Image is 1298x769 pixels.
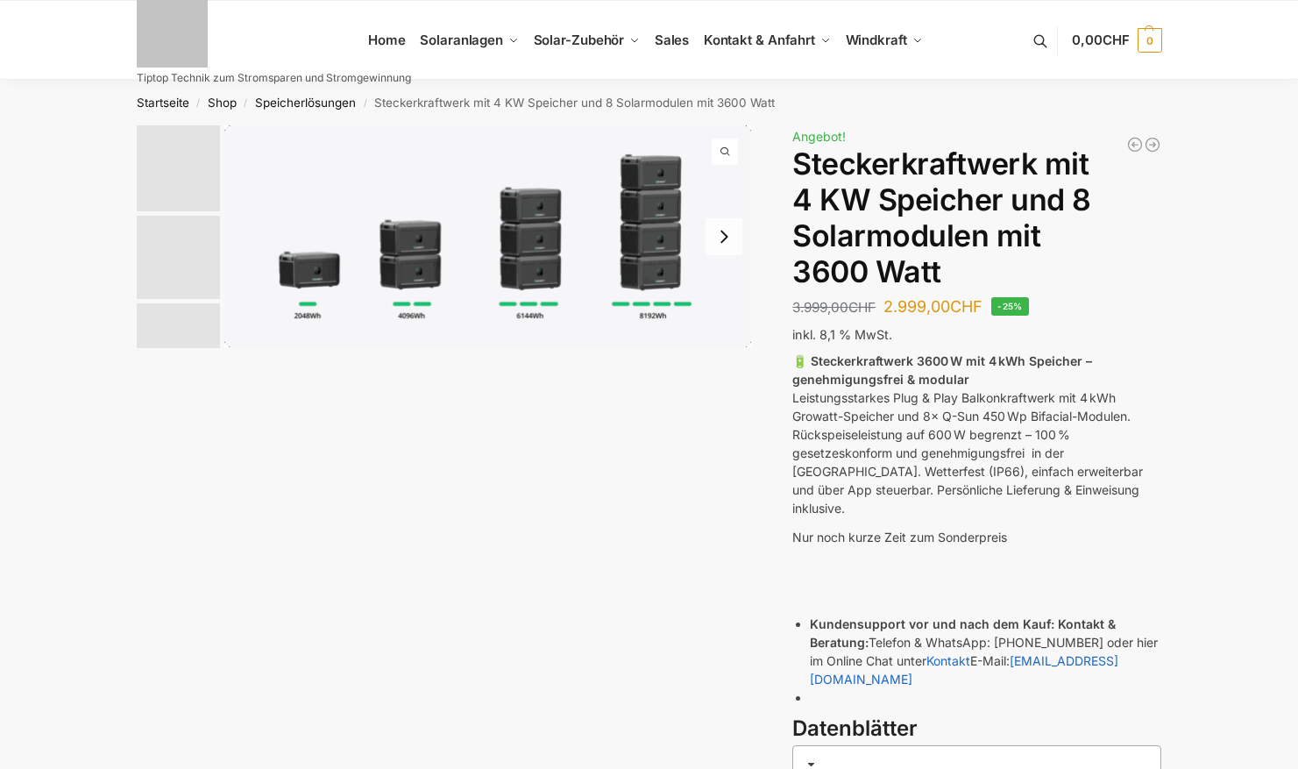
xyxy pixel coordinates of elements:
a: Kontakt & Anfahrt [696,1,838,80]
span: Windkraft [846,32,907,48]
span: Kontakt & Anfahrt [704,32,815,48]
img: Nep800 [137,303,220,387]
a: Solaranlagen [413,1,526,80]
span: Solaranlagen [420,32,503,48]
h1: Steckerkraftwerk mit 4 KW Speicher und 8 Solarmodulen mit 3600 Watt [792,146,1161,289]
bdi: 2.999,00 [883,297,982,316]
a: Speicherlösungen [255,96,356,110]
span: / [356,96,374,110]
img: 6 Module bificiaL [137,216,220,299]
span: CHF [848,299,876,316]
img: Growatt-NOAH-2000-flexible-erweiterung [224,125,752,347]
span: Angebot! [792,129,846,144]
p: Nur noch kurze Zeit zum Sonderpreis [792,528,1161,546]
span: inkl. 8,1 % MwSt. [792,327,892,342]
a: Sales [647,1,696,80]
a: Balkonkraftwerk 1780 Watt mit 4 KWh Zendure Batteriespeicher Notstrom fähig [1144,136,1161,153]
span: -25% [991,297,1029,316]
span: / [237,96,255,110]
bdi: 3.999,00 [792,299,876,316]
strong: Kontakt & Beratung: [810,616,1116,650]
span: 0,00 [1072,32,1129,48]
span: 0 [1138,28,1162,53]
button: Next slide [706,218,742,255]
a: Solar-Zubehör [526,1,647,80]
span: CHF [1103,32,1130,48]
a: growatt noah 2000 flexible erweiterung scaledgrowatt noah 2000 flexible erweiterung scaled [224,125,752,347]
strong: Kundensupport vor und nach dem Kauf: [810,616,1054,631]
span: / [189,96,208,110]
a: [EMAIL_ADDRESS][DOMAIN_NAME] [810,653,1118,687]
nav: Breadcrumb [105,80,1193,125]
p: Leistungsstarkes Plug & Play Balkonkraftwerk mit 4 kWh Growatt-Speicher und 8× Q-Sun 450 Wp Bifac... [792,352,1161,517]
span: Solar-Zubehör [534,32,625,48]
span: CHF [950,297,982,316]
h3: Datenblätter [792,714,1161,744]
a: Kontakt [926,653,970,668]
a: Startseite [137,96,189,110]
span: Sales [655,32,690,48]
img: Growatt-NOAH-2000-flexible-erweiterung [137,125,220,211]
a: Windkraft [838,1,930,80]
a: Shop [208,96,237,110]
strong: 🔋 Steckerkraftwerk 3600 W mit 4 kWh Speicher – genehmigungsfrei & modular [792,353,1092,387]
p: Tiptop Technik zum Stromsparen und Stromgewinnung [137,73,411,83]
a: Balkonkraftwerk 890 Watt Solarmodulleistung mit 1kW/h Zendure Speicher [1126,136,1144,153]
a: 0,00CHF 0 [1072,14,1161,67]
li: Telefon & WhatsApp: [PHONE_NUMBER] oder hier im Online Chat unter E-Mail: [810,615,1161,688]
